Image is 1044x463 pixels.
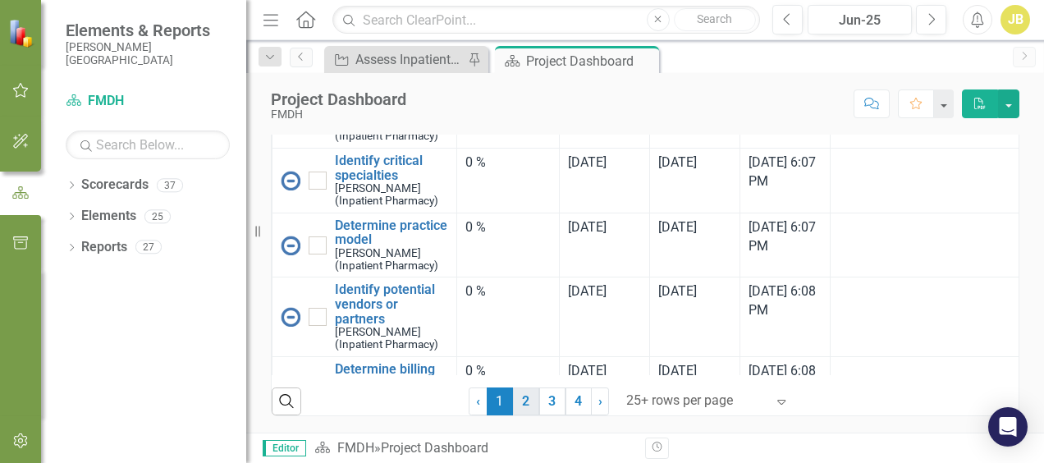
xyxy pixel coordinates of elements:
[560,213,650,277] td: Double-Click to Edit
[465,362,551,381] div: 0 %
[658,363,697,378] span: [DATE]
[457,213,560,277] td: Double-Click to Edit
[650,356,740,421] td: Double-Click to Edit
[335,182,448,207] small: [PERSON_NAME] (Inpatient Pharmacy)
[66,131,230,159] input: Search Below...
[281,236,300,255] img: No Information
[66,21,230,40] span: Elements & Reports
[650,213,740,277] td: Double-Click to Edit
[335,282,448,326] a: Identify potential vendors or partners
[988,407,1028,447] div: Open Intercom Messenger
[526,51,655,71] div: Project Dashboard
[272,148,457,213] td: Double-Click to Edit Right Click for Context Menu
[808,5,912,34] button: Jun-25
[568,154,607,170] span: [DATE]
[658,154,697,170] span: [DATE]
[749,154,822,191] div: [DATE] 6:07 PM
[272,213,457,277] td: Double-Click to Edit Right Click for Context Menu
[332,6,760,34] input: Search ClearPoint...
[157,178,183,192] div: 37
[749,362,822,400] div: [DATE] 6:08 PM
[560,356,650,421] td: Double-Click to Edit
[337,440,374,456] a: FMDH
[568,219,607,235] span: [DATE]
[457,277,560,356] td: Double-Click to Edit
[658,219,697,235] span: [DATE]
[335,362,448,391] a: Determine billing model
[272,356,457,421] td: Double-Click to Edit Right Click for Context Menu
[465,282,551,301] div: 0 %
[465,218,551,237] div: 0 %
[560,277,650,356] td: Double-Click to Edit
[674,8,756,31] button: Search
[281,171,300,190] img: No Information
[513,387,539,415] a: 2
[568,283,607,299] span: [DATE]
[598,393,602,409] span: ›
[539,387,565,415] a: 3
[81,207,136,226] a: Elements
[1000,5,1030,34] button: JB
[568,363,607,378] span: [DATE]
[565,387,592,415] a: 4
[813,11,906,30] div: Jun-25
[697,12,732,25] span: Search
[381,440,488,456] div: Project Dashboard
[8,19,37,48] img: ClearPoint Strategy
[314,439,633,458] div: »
[355,49,464,70] div: Assess Inpatient Volumes and Identify Outpatient Offsets
[457,148,560,213] td: Double-Click to Edit
[271,108,406,121] div: FMDH
[66,92,230,111] a: FMDH
[560,148,650,213] td: Double-Click to Edit
[335,326,448,351] small: [PERSON_NAME] (Inpatient Pharmacy)
[328,49,464,70] a: Assess Inpatient Volumes and Identify Outpatient Offsets
[650,148,740,213] td: Double-Click to Edit
[66,40,230,67] small: [PERSON_NAME][GEOGRAPHIC_DATA]
[749,218,822,256] div: [DATE] 6:07 PM
[465,154,551,172] div: 0 %
[135,241,162,254] div: 27
[144,209,171,223] div: 25
[263,440,306,456] span: Editor
[81,238,127,257] a: Reports
[487,387,513,415] span: 1
[271,90,406,108] div: Project Dashboard
[658,283,697,299] span: [DATE]
[281,307,300,327] img: No Information
[650,277,740,356] td: Double-Click to Edit
[81,176,149,195] a: Scorecards
[335,218,448,247] a: Determine practice model
[335,154,448,182] a: Identify critical specialties
[272,277,457,356] td: Double-Click to Edit Right Click for Context Menu
[749,282,822,320] div: [DATE] 6:08 PM
[335,247,448,272] small: [PERSON_NAME] (Inpatient Pharmacy)
[457,356,560,421] td: Double-Click to Edit
[476,393,480,409] span: ‹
